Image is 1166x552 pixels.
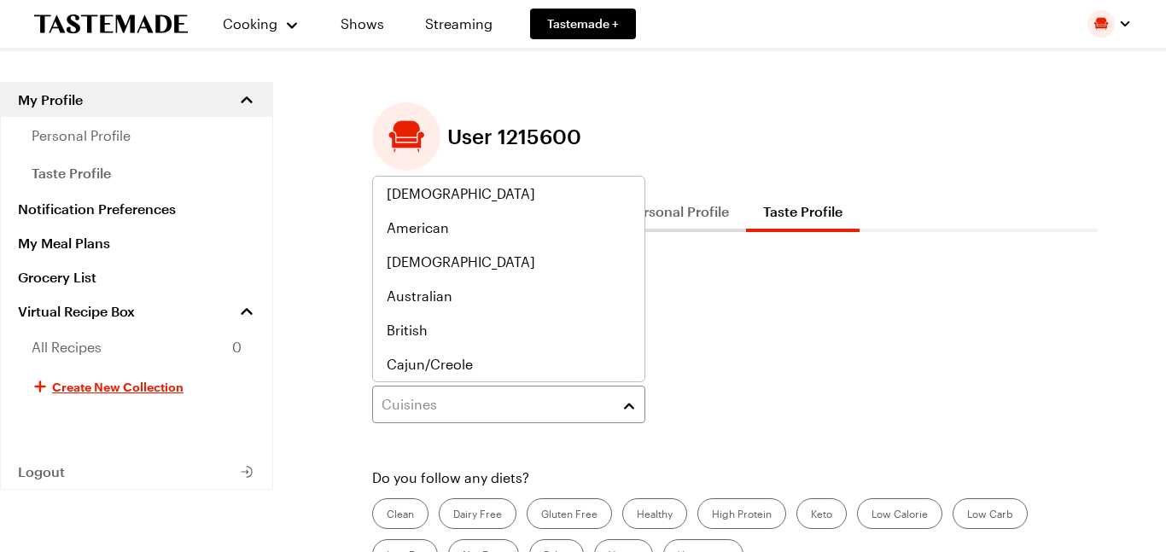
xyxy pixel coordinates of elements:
[387,354,473,375] span: Cajun/Creole
[387,252,535,272] span: [DEMOGRAPHIC_DATA]
[387,218,449,238] span: American
[387,183,535,204] span: [DEMOGRAPHIC_DATA]
[387,320,428,340] span: British
[372,386,645,423] button: Cuisines
[387,286,452,306] span: Australian
[372,176,645,382] div: Cuisines
[382,394,610,415] div: Cuisines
